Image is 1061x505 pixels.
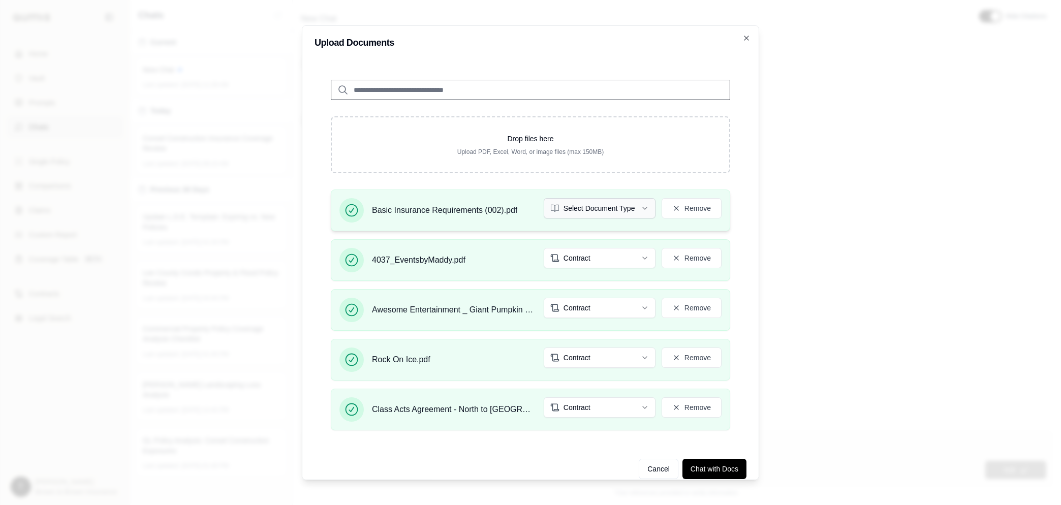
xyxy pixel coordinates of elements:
button: Remove [662,397,722,418]
span: Rock On Ice.pdf [372,354,430,366]
span: Class Acts Agreement - North to [GEOGRAPHIC_DATA]pdf [372,403,536,416]
button: Remove [662,248,722,268]
button: Cancel [639,459,678,479]
p: Drop files here [348,134,713,144]
button: Remove [662,348,722,368]
button: Remove [662,298,722,318]
span: Awesome Entertainment _ Giant Pumpkin Display.pdf [372,304,536,316]
span: Basic Insurance Requirements (002).pdf [372,204,517,216]
button: Remove [662,198,722,218]
p: Upload PDF, Excel, Word, or image files (max 150MB) [348,148,713,156]
h2: Upload Documents [315,38,746,47]
button: Chat with Docs [682,459,746,479]
span: 4037_EventsbyMaddy.pdf [372,254,465,266]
